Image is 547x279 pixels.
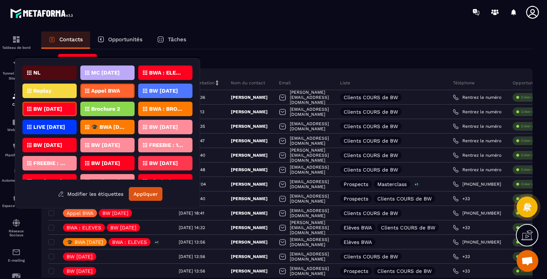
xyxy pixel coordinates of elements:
p: Appel BWA [91,88,120,93]
p: BW [DATE] [91,179,120,184]
a: Opportunités [90,31,150,49]
p: BW [DATE] [67,254,93,259]
p: BWA : ELEVES [112,240,147,245]
img: email [12,248,21,257]
p: Clients COURS de BW [344,211,398,216]
p: BW [DATE] [91,161,120,166]
a: +33 [453,268,470,274]
p: Téléphone [453,80,475,86]
img: social-network [12,219,21,227]
p: [PERSON_NAME] [231,123,268,129]
p: Clients COURS de BW [344,95,398,100]
p: CRM [2,102,31,106]
a: formationformationTableau de bord [2,30,31,55]
p: Automatisations [2,178,31,182]
p: Tags : [41,56,54,61]
img: automations [12,193,21,202]
p: Elèves BWA [344,225,372,230]
a: formationformationTunnel de vente Site web [2,55,31,86]
a: automationsautomationsWebinaire [2,112,31,137]
img: automations [12,168,21,177]
p: BW [DATE] [33,143,62,148]
p: Clients COURS de BW [344,109,398,114]
button: Appliquer [129,187,162,201]
a: Contacts [41,31,90,49]
p: LIVE [DATE] [33,124,65,130]
p: BW [DATE] [33,106,62,111]
p: Réseaux Sociaux [2,229,31,237]
p: Webinaire [2,128,31,132]
p: Séminaire BWA [149,179,184,184]
p: Brochure 2 [91,106,120,111]
p: +1 [412,181,421,188]
a: +33 [453,225,470,231]
p: FREEBIE : GUIDE [33,161,68,166]
p: Appel BWA [67,211,93,216]
p: [DATE] 14:32 [179,225,205,230]
p: Prospects [344,182,368,187]
p: Liste [340,80,350,86]
p: NL [33,70,41,75]
p: [DATE] 18:41 [179,211,204,216]
p: Clients COURS de BW [344,167,398,172]
p: [DATE] 13:56 [179,240,205,245]
p: Clients COURS de BW [344,124,398,129]
p: Espace membre [2,204,31,208]
p: BW [DATE] [33,179,62,184]
div: Ouvrir le chat [517,250,538,272]
a: social-networksocial-networkRéseaux Sociaux [2,213,31,242]
p: [PERSON_NAME] [231,109,268,115]
p: Clients COURS de BW [344,254,398,259]
p: Clients COURS de BW [377,269,432,274]
p: BW [DATE] [91,143,120,148]
p: Contacts [59,36,83,43]
a: automationsautomationsEspace membre [2,188,31,213]
a: +33 [453,254,470,259]
p: BWA : BROCHURE [149,106,184,111]
a: [PHONE_NUMBER] [453,210,501,216]
a: [PHONE_NUMBER] [453,239,501,245]
p: FREEBIE : 10 MIN [149,143,184,148]
p: BW [DATE] [149,124,178,130]
p: Clients COURS de BW [381,225,435,230]
a: Tâches [150,31,194,49]
p: Clients COURS de BW [344,153,398,158]
p: [PERSON_NAME] [231,167,268,173]
p: Masterclass [377,182,407,187]
p: [PERSON_NAME] [231,152,268,158]
a: [PHONE_NUMBER] [453,181,501,187]
p: Clients COURS de BW [377,196,432,201]
p: Nom du contact [231,80,265,86]
p: [PERSON_NAME] [231,268,268,274]
p: Tâches [168,36,186,43]
p: [PERSON_NAME] [231,138,268,144]
p: Email [279,80,291,86]
img: scheduler [12,143,21,151]
p: Replay [33,88,51,93]
p: Elèves BWA [344,240,372,245]
a: automationsautomationsAutomatisations [2,162,31,188]
p: [PERSON_NAME] [231,196,268,202]
p: BW [DATE] [102,211,128,216]
img: logo [10,7,75,20]
p: [PERSON_NAME] [231,225,268,231]
p: [DATE] 13:56 [179,254,205,259]
p: BW [DATE] [110,225,136,230]
a: +33 [453,196,470,202]
p: Opportunités [108,36,143,43]
p: [PERSON_NAME] [231,181,268,187]
p: Tableau de bord [2,46,31,50]
p: [PERSON_NAME] [231,239,268,245]
p: 🎓 BWA [DATE] [91,124,126,130]
p: BW [DATE] [149,88,178,93]
p: Prospects [344,196,368,201]
p: [PERSON_NAME] [231,94,268,100]
p: Tunnel de vente Site web [2,71,31,81]
p: 🎓 BWA [DATE] [67,240,103,245]
p: MC [DATE] [91,70,120,75]
img: formation [12,60,21,69]
p: Planificateur [2,153,31,157]
a: schedulerschedulerPlanificateur [2,137,31,162]
p: [DATE] 13:56 [179,269,205,274]
p: Prospects [344,269,368,274]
